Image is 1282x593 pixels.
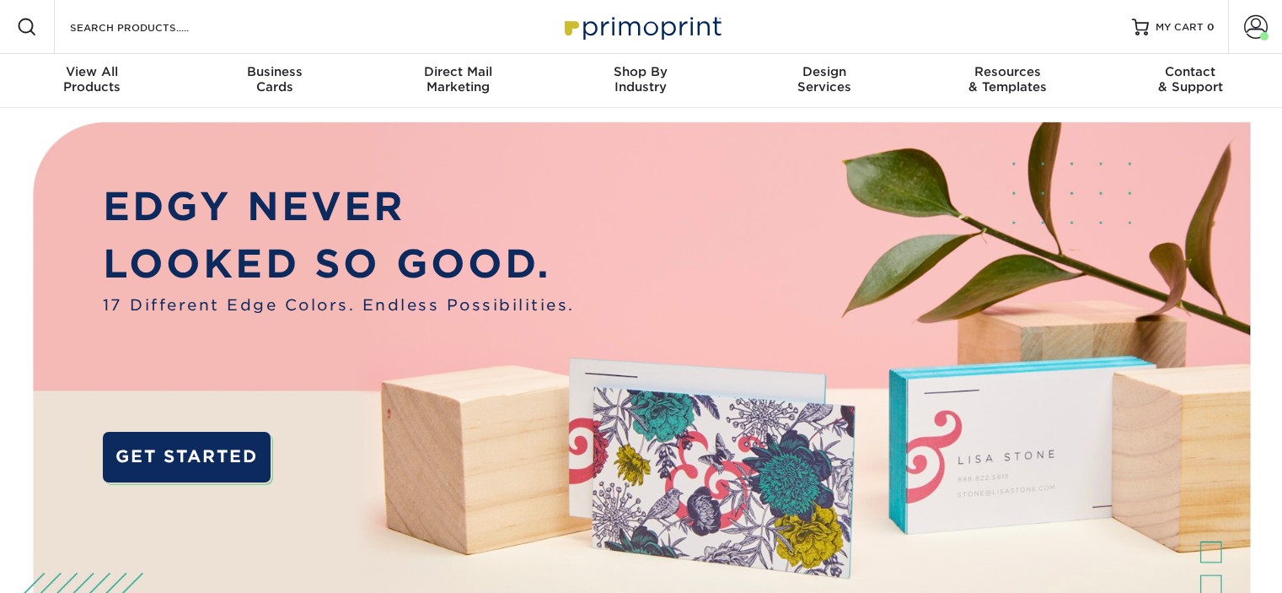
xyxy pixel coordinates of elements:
[68,17,233,37] input: SEARCH PRODUCTS.....
[1207,21,1215,33] span: 0
[915,64,1098,79] span: Resources
[1099,64,1282,94] div: & Support
[103,178,575,235] p: EDGY NEVER
[1156,20,1204,35] span: MY CART
[183,64,366,79] span: Business
[1099,64,1282,79] span: Contact
[915,54,1098,108] a: Resources& Templates
[1099,54,1282,108] a: Contact& Support
[103,432,271,482] a: GET STARTED
[550,54,732,108] a: Shop ByIndustry
[915,64,1098,94] div: & Templates
[183,54,366,108] a: BusinessCards
[550,64,732,94] div: Industry
[557,8,726,45] img: Primoprint
[732,64,915,94] div: Services
[103,235,575,293] p: LOOKED SO GOOD.
[103,294,575,316] span: 17 Different Edge Colors. Endless Possibilities.
[732,54,915,108] a: DesignServices
[367,64,550,79] span: Direct Mail
[183,64,366,94] div: Cards
[732,64,915,79] span: Design
[367,54,550,108] a: Direct MailMarketing
[550,64,732,79] span: Shop By
[367,64,550,94] div: Marketing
